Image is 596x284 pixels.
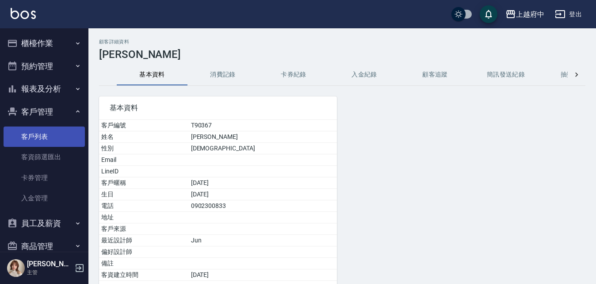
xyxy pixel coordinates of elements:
button: 員工及薪資 [4,212,85,235]
td: 客戶編號 [99,120,189,131]
button: 顧客追蹤 [400,64,470,85]
td: [DATE] [189,189,337,200]
td: [DEMOGRAPHIC_DATA] [189,143,337,154]
td: 備註 [99,258,189,269]
button: save [480,5,497,23]
button: 客戶管理 [4,100,85,123]
td: 客戶來源 [99,223,189,235]
p: 主管 [27,269,72,276]
td: 最近設計師 [99,235,189,246]
td: Email [99,154,189,166]
td: 性別 [99,143,189,154]
img: Logo [11,8,36,19]
img: Person [7,259,25,277]
button: 登出 [551,6,585,23]
span: 基本資料 [110,104,326,112]
td: [PERSON_NAME] [189,131,337,143]
td: Jun [189,235,337,246]
h3: [PERSON_NAME] [99,48,585,61]
td: [DATE] [189,269,337,281]
button: 簡訊發送紀錄 [470,64,541,85]
td: 客資建立時間 [99,269,189,281]
td: 客戶暱稱 [99,177,189,189]
a: 卡券管理 [4,168,85,188]
div: 上越府中 [516,9,544,20]
button: 卡券紀錄 [258,64,329,85]
button: 消費記錄 [187,64,258,85]
td: T90367 [189,120,337,131]
td: 姓名 [99,131,189,143]
h5: [PERSON_NAME] [27,260,72,269]
a: 客戶列表 [4,127,85,147]
button: 上越府中 [502,5,548,23]
h2: 顧客詳細資料 [99,39,585,45]
td: [DATE] [189,177,337,189]
td: 地址 [99,212,189,223]
td: 電話 [99,200,189,212]
a: 入金管理 [4,188,85,208]
button: 商品管理 [4,235,85,258]
a: 客資篩選匯出 [4,147,85,167]
td: LineID [99,166,189,177]
td: 0902300833 [189,200,337,212]
td: 生日 [99,189,189,200]
button: 預約管理 [4,55,85,78]
button: 櫃檯作業 [4,32,85,55]
td: 偏好設計師 [99,246,189,258]
button: 入金紀錄 [329,64,400,85]
button: 基本資料 [117,64,187,85]
button: 報表及分析 [4,77,85,100]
